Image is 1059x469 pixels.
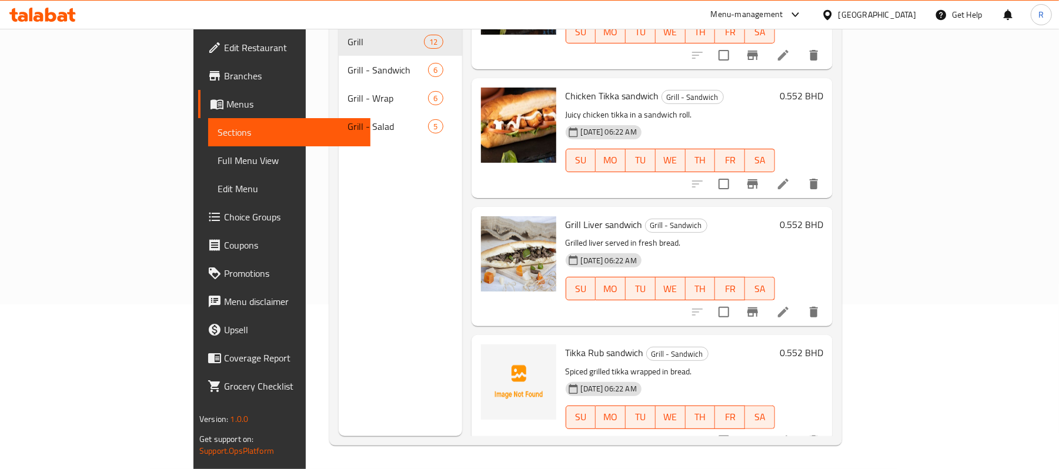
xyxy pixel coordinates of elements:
button: delete [800,170,828,198]
button: Branch-specific-item [739,41,767,69]
span: Chicken Tikka sandwich [566,87,659,105]
span: Grill Liver sandwich [566,216,643,233]
span: Edit Menu [218,182,361,196]
a: Sections [208,118,370,146]
a: Coverage Report [198,344,370,372]
span: Upsell [224,323,361,337]
button: MO [596,406,626,429]
span: [DATE] 06:22 AM [576,126,642,138]
h6: 0.552 BHD [780,88,823,104]
span: Grill - Sandwich [647,347,708,361]
p: Juicy chicken tikka in a sandwich roll. [566,108,775,122]
a: Grocery Checklist [198,372,370,400]
span: Full Menu View [218,153,361,168]
span: SA [750,408,770,426]
a: Full Menu View [208,146,370,175]
div: Grill - Sandwich [645,219,707,233]
button: WE [656,406,686,429]
button: delete [800,41,828,69]
span: 6 [429,93,442,104]
button: TH [686,406,716,429]
span: Edit Restaurant [224,41,361,55]
h6: 0.552 BHD [780,216,823,233]
button: SA [745,20,775,43]
span: TU [630,280,651,297]
button: Branch-specific-item [739,427,767,455]
p: Spiced grilled tikka wrapped in bread. [566,364,775,379]
span: TH [690,280,711,297]
a: Edit Menu [208,175,370,203]
span: R [1038,8,1044,21]
div: Grill - Wrap6 [339,84,462,112]
button: delete [800,298,828,326]
div: items [428,119,443,133]
span: MO [600,152,621,169]
div: Grill - Sandwich [662,90,724,104]
img: Tikka Rub sandwich [481,344,556,420]
span: TU [630,152,651,169]
span: 6 [429,65,442,76]
a: Menu disclaimer [198,287,370,316]
span: 5 [429,121,442,132]
span: WE [660,408,681,426]
span: FR [720,408,740,426]
span: Coverage Report [224,351,361,365]
button: TU [626,277,656,300]
span: SU [571,152,592,169]
button: MO [596,277,626,300]
button: WE [656,149,686,172]
div: Grill - Sandwich [646,347,709,361]
span: WE [660,24,681,41]
span: SU [571,408,592,426]
span: MO [600,24,621,41]
span: Menu disclaimer [224,294,361,309]
span: MO [600,280,621,297]
button: TU [626,20,656,43]
span: SU [571,24,592,41]
span: Grill - Sandwich [662,91,723,104]
span: TH [690,408,711,426]
button: SU [566,20,596,43]
a: Branches [198,62,370,90]
div: items [428,63,443,77]
span: FR [720,24,740,41]
button: TH [686,277,716,300]
a: Support.OpsPlatform [199,443,274,458]
img: Chicken Tikka sandwich [481,88,556,163]
a: Promotions [198,259,370,287]
img: Grill Liver sandwich [481,216,556,292]
button: SA [745,277,775,300]
button: TH [686,149,716,172]
button: WE [656,20,686,43]
span: Select to update [711,428,736,453]
nav: Menu sections [339,23,462,145]
button: SA [745,406,775,429]
button: FR [715,277,745,300]
span: Branches [224,69,361,83]
a: Edit menu item [776,48,790,62]
span: Coupons [224,238,361,252]
span: MO [600,408,621,426]
button: SU [566,277,596,300]
span: Grocery Checklist [224,379,361,393]
span: Menus [226,97,361,111]
p: Grilled liver served in fresh bread. [566,236,775,250]
span: Select to update [711,300,736,324]
span: TH [690,152,711,169]
a: Edit Restaurant [198,33,370,62]
span: Get support on: [199,431,253,447]
span: Sections [218,125,361,139]
a: Coupons [198,231,370,259]
button: Branch-specific-item [739,170,767,198]
button: TU [626,406,656,429]
span: 1.0.0 [230,411,248,427]
span: Select to update [711,172,736,196]
span: FR [720,280,740,297]
span: SA [750,280,770,297]
div: Menu-management [711,8,783,22]
span: Choice Groups [224,210,361,224]
span: Promotions [224,266,361,280]
button: MO [596,149,626,172]
span: Tikka Rub sandwich [566,344,644,361]
span: Select to update [711,43,736,68]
